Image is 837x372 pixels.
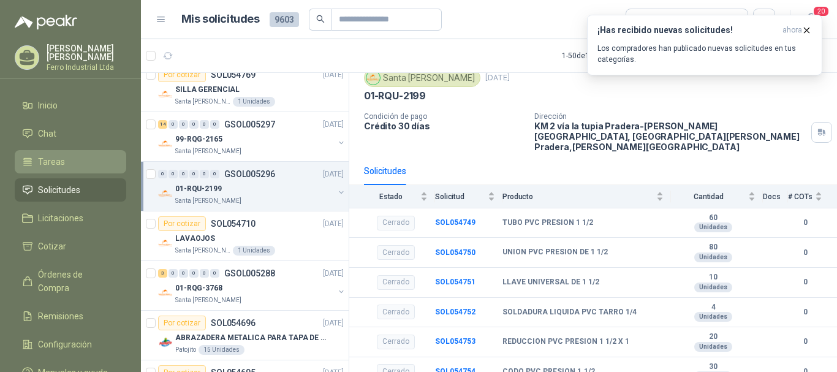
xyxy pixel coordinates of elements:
b: 0 [788,336,822,347]
p: Santa [PERSON_NAME] [175,295,241,305]
p: SOL054769 [211,70,256,79]
div: Unidades [694,312,732,322]
b: 60 [671,213,756,223]
div: 0 [210,269,219,278]
div: 0 [169,120,178,129]
div: Cerrado [377,335,415,349]
div: Solicitudes [364,164,406,178]
div: Por cotizar [158,216,206,231]
p: 99-RQG-2165 [175,134,222,145]
span: Licitaciones [38,211,83,225]
div: 3 [158,269,167,278]
h3: ¡Has recibido nuevas solicitudes! [597,25,778,36]
p: SOL054710 [211,219,256,228]
div: 1 Unidades [233,97,275,107]
th: Producto [502,185,671,208]
div: 0 [200,120,209,129]
img: Company Logo [158,286,173,300]
div: 14 [158,120,167,129]
div: Por cotizar [158,316,206,330]
a: Por cotizarSOL054696[DATE] Company LogoABRAZADERA METALICA PARA TAPA DE TAMBOR DE PLASTICO DE 50 ... [141,311,349,360]
span: Inicio [38,99,58,112]
img: Company Logo [158,186,173,201]
th: # COTs [788,185,837,208]
div: 0 [189,120,199,129]
b: 4 [671,303,756,313]
span: Chat [38,127,56,140]
b: SOL054753 [435,337,475,346]
div: 0 [169,269,178,278]
div: 0 [179,170,188,178]
a: Solicitudes [15,178,126,202]
span: Estado [364,192,418,201]
p: [DATE] [323,317,344,329]
span: Solicitud [435,192,485,201]
span: Tareas [38,155,65,169]
p: Santa [PERSON_NAME] [175,146,241,156]
div: Por cotizar [158,67,206,82]
span: Órdenes de Compra [38,268,115,295]
th: Solicitud [435,185,502,208]
p: [DATE] [323,69,344,81]
div: 0 [200,269,209,278]
div: 0 [200,170,209,178]
b: 20 [671,332,756,342]
a: 14 0 0 0 0 0 GSOL005297[DATE] Company Logo99-RQG-2165Santa [PERSON_NAME] [158,117,346,156]
th: Estado [349,185,435,208]
span: Cotizar [38,240,66,253]
p: Crédito 30 días [364,121,525,131]
div: 0 [189,170,199,178]
a: Por cotizarSOL054769[DATE] Company LogoSILLA GERENCIALSanta [PERSON_NAME]1 Unidades [141,63,349,112]
p: [DATE] [323,169,344,180]
p: 01-RQU-2199 [364,89,426,102]
p: [DATE] [485,72,510,84]
div: Cerrado [377,245,415,260]
span: Configuración [38,338,92,351]
b: REDUCCION PVC PRESION 1 1/2 X 1 [502,337,629,347]
b: SOL054752 [435,308,475,316]
div: 0 [158,170,167,178]
div: 0 [210,120,219,129]
p: KM 2 vía la tupia Pradera-[PERSON_NAME][GEOGRAPHIC_DATA], [GEOGRAPHIC_DATA][PERSON_NAME] Pradera ... [534,121,806,152]
b: 0 [788,276,822,288]
b: SOL054750 [435,248,475,257]
span: ahora [782,25,802,36]
p: 01-RQU-2199 [175,183,222,195]
div: 0 [189,269,199,278]
div: Unidades [694,283,732,292]
div: Cerrado [377,275,415,290]
p: SILLA GERENCIAL [175,84,240,96]
b: SOL054749 [435,218,475,227]
div: Santa [PERSON_NAME] [364,69,480,87]
p: [DATE] [323,218,344,230]
a: Remisiones [15,305,126,328]
p: GSOL005297 [224,120,275,129]
p: Condición de pago [364,112,525,121]
img: Company Logo [158,236,173,251]
p: Santa [PERSON_NAME] [175,246,230,256]
div: 0 [179,269,188,278]
a: Chat [15,122,126,145]
b: 10 [671,273,756,283]
b: 80 [671,243,756,252]
b: TUBO PVC PRESION 1 1/2 [502,218,593,228]
a: Inicio [15,94,126,117]
span: 9603 [270,12,299,27]
div: 0 [210,170,219,178]
a: Órdenes de Compra [15,263,126,300]
h1: Mis solicitudes [181,10,260,28]
b: LLAVE UNIVERSAL DE 1 1/2 [502,278,599,287]
div: Unidades [694,222,732,232]
p: Santa [PERSON_NAME] [175,196,241,206]
p: LAVAOJOS [175,233,215,245]
b: 30 [671,362,756,372]
div: 15 Unidades [199,345,244,355]
img: Company Logo [366,71,380,85]
img: Company Logo [158,87,173,102]
p: [PERSON_NAME] [PERSON_NAME] [47,44,126,61]
b: 0 [788,217,822,229]
p: SOL054696 [211,319,256,327]
p: [DATE] [323,268,344,279]
b: SOLDADURA LIQUIDA PVC TARRO 1/4 [502,308,637,317]
b: UNION PVC PRESION DE 1 1/2 [502,248,608,257]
